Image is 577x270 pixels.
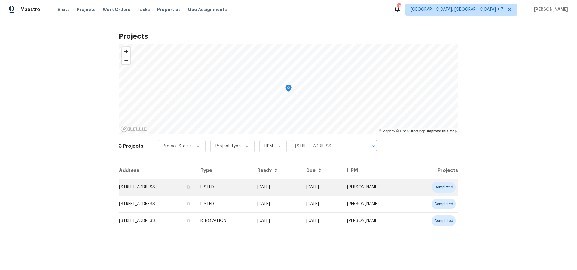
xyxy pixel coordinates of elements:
[196,212,252,229] td: RENOVATION
[532,7,568,13] span: [PERSON_NAME]
[121,125,147,132] a: Mapbox homepage
[342,212,408,229] td: [PERSON_NAME]
[20,7,40,13] span: Maestro
[369,142,378,150] button: Open
[432,199,456,209] div: completed
[185,184,191,190] button: Copy Address
[119,196,196,212] td: [STREET_ADDRESS]
[119,212,196,229] td: [STREET_ADDRESS]
[119,44,458,134] canvas: Map
[397,4,401,10] div: 36
[188,7,227,13] span: Geo Assignments
[432,215,456,226] div: completed
[252,196,301,212] td: [DATE]
[301,179,342,196] td: [DATE]
[122,56,130,64] button: Zoom out
[196,162,252,179] th: Type
[301,162,342,179] th: Due
[119,143,143,149] h2: 3 Projects
[119,179,196,196] td: [STREET_ADDRESS]
[427,129,457,133] a: Improve this map
[185,218,191,223] button: Copy Address
[137,7,150,12] span: Tasks
[408,162,459,179] th: Projects
[196,196,252,212] td: LISTED
[301,212,342,229] td: [DATE]
[103,7,130,13] span: Work Orders
[292,142,360,151] input: Search projects
[264,143,273,149] span: HPM
[285,85,292,94] div: Map marker
[342,196,408,212] td: [PERSON_NAME]
[252,212,301,229] td: Acq COE 2025-07-11T00:00:00.000Z
[119,33,458,39] h2: Projects
[77,7,96,13] span: Projects
[122,47,130,56] button: Zoom in
[215,143,241,149] span: Project Type
[185,201,191,206] button: Copy Address
[157,7,181,13] span: Properties
[379,129,395,133] a: Mapbox
[432,182,456,193] div: completed
[342,179,408,196] td: [PERSON_NAME]
[301,196,342,212] td: [DATE]
[396,129,425,133] a: OpenStreetMap
[342,162,408,179] th: HPM
[163,143,192,149] span: Project Status
[196,179,252,196] td: LISTED
[252,162,301,179] th: Ready
[252,179,301,196] td: [DATE]
[57,7,70,13] span: Visits
[119,162,196,179] th: Address
[411,7,503,13] span: [GEOGRAPHIC_DATA], [GEOGRAPHIC_DATA] + 7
